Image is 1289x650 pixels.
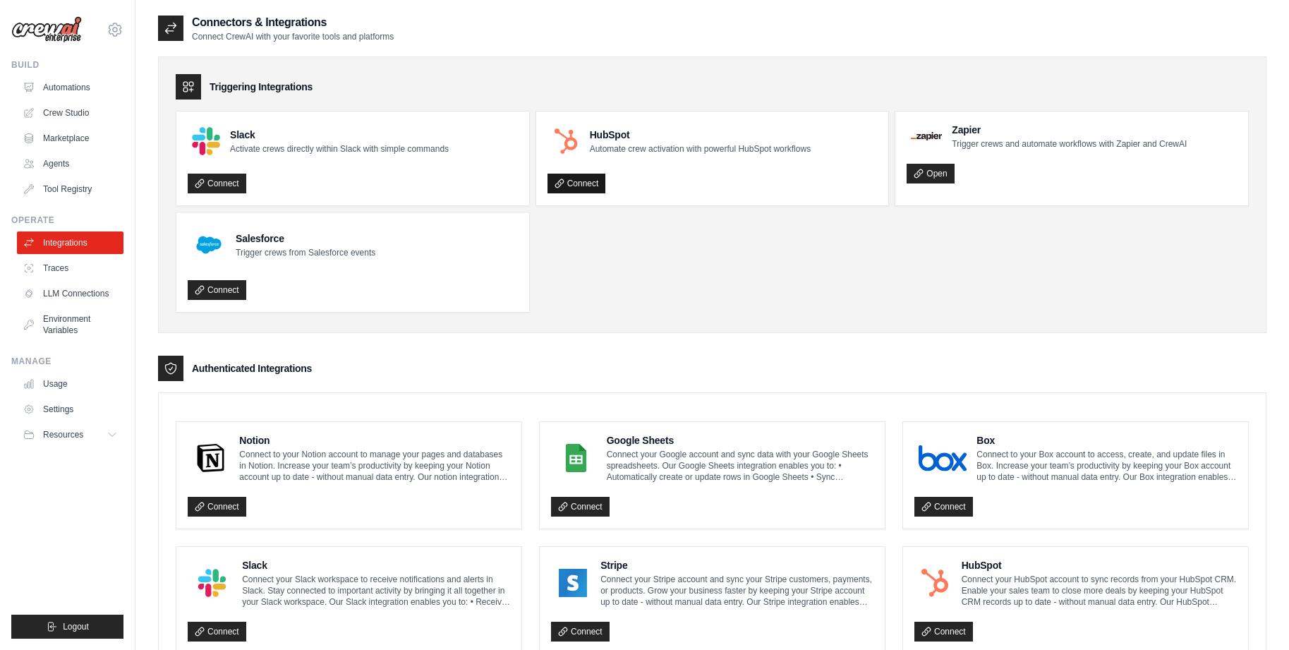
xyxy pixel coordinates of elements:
p: Connect CrewAI with your favorite tools and platforms [192,31,394,42]
h4: Slack [230,128,449,142]
a: Automations [17,76,123,99]
h4: Stripe [600,558,873,572]
a: Connect [188,174,246,193]
h4: Box [976,433,1237,447]
a: Connect [914,497,973,517]
a: Connect [188,280,246,300]
button: Resources [17,423,123,446]
button: Logout [11,615,123,639]
a: Connect [551,497,610,517]
p: Connect your HubSpot account to sync records from your HubSpot CRM. Enable your sales team to clo... [962,574,1237,608]
p: Connect to your Box account to access, create, and update files in Box. Increase your team’s prod... [976,449,1237,483]
a: LLM Connections [17,282,123,305]
h4: Google Sheets [607,433,873,447]
p: Trigger crews from Salesforce events [236,247,375,258]
img: Notion Logo [192,444,229,472]
img: Zapier Logo [911,132,942,140]
div: Build [11,59,123,71]
a: Agents [17,152,123,175]
h2: Connectors & Integrations [192,14,394,31]
p: Trigger crews and automate workflows with Zapier and CrewAI [952,138,1187,150]
a: Marketplace [17,127,123,150]
a: Connect [188,497,246,517]
div: Manage [11,356,123,367]
p: Connect your Stripe account and sync your Stripe customers, payments, or products. Grow your busi... [600,574,873,608]
a: Tool Registry [17,178,123,200]
span: Logout [63,621,89,632]
h3: Authenticated Integrations [192,361,312,375]
a: Environment Variables [17,308,123,342]
h4: HubSpot [962,558,1237,572]
img: Box Logo [919,444,967,472]
img: Stripe Logo [555,569,591,597]
a: Open [907,164,954,183]
p: Activate crews directly within Slack with simple commands [230,143,449,155]
a: Settings [17,398,123,421]
p: Connect your Slack workspace to receive notifications and alerts in Slack. Stay connected to impo... [242,574,510,608]
h4: Notion [239,433,510,447]
p: Connect your Google account and sync data with your Google Sheets spreadsheets. Our Google Sheets... [607,449,873,483]
h4: Salesforce [236,231,375,246]
a: Usage [17,373,123,395]
img: Slack Logo [192,569,232,597]
p: Automate crew activation with powerful HubSpot workflows [590,143,811,155]
img: Slack Logo [192,127,220,155]
h4: HubSpot [590,128,811,142]
img: HubSpot Logo [919,569,952,597]
h4: Zapier [952,123,1187,137]
a: Integrations [17,231,123,254]
span: Resources [43,429,83,440]
img: Salesforce Logo [192,228,226,262]
div: Operate [11,215,123,226]
img: Logo [11,16,82,43]
a: Connect [188,622,246,642]
img: HubSpot Logo [552,127,580,155]
h3: Triggering Integrations [210,80,313,94]
a: Connect [547,174,606,193]
a: Traces [17,257,123,279]
img: Google Sheets Logo [555,444,597,472]
a: Connect [551,622,610,642]
p: Connect to your Notion account to manage your pages and databases in Notion. Increase your team’s... [239,449,510,483]
a: Crew Studio [17,102,123,124]
h4: Slack [242,558,510,572]
a: Connect [914,622,973,642]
